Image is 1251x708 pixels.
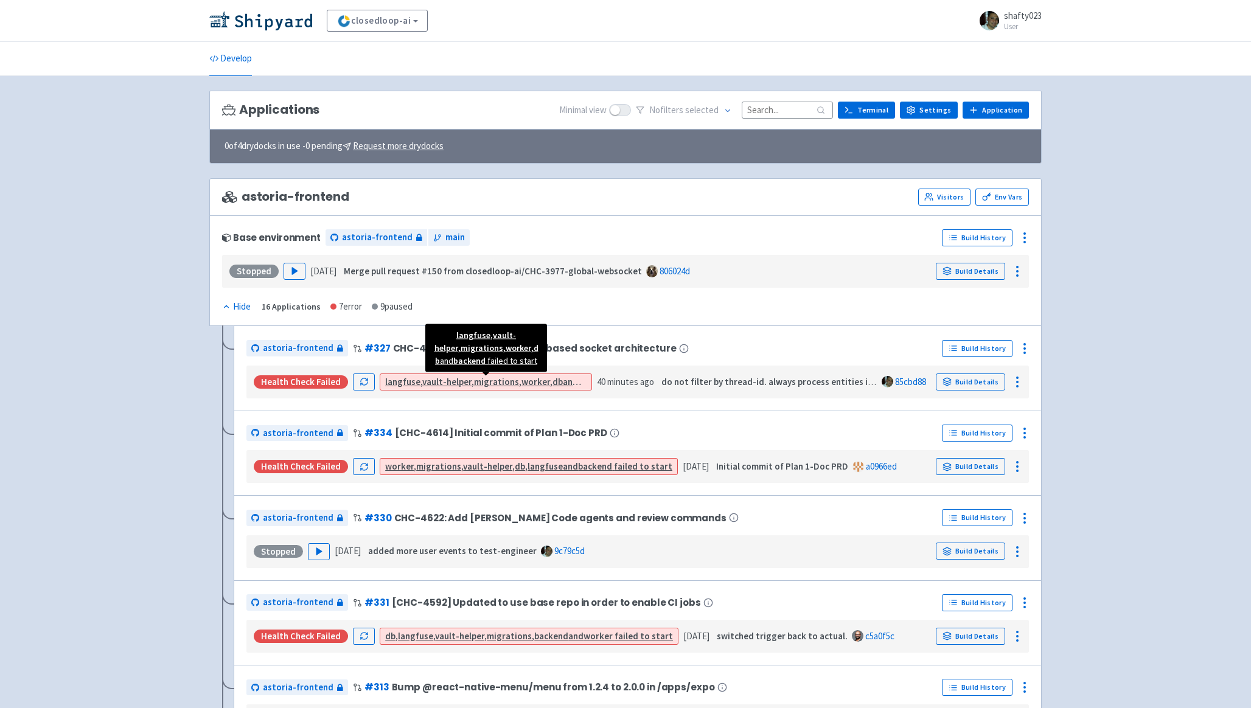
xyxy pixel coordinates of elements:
span: astoria-frontend [222,190,349,204]
strong: worker [521,376,550,387]
a: Build History [942,509,1012,526]
span: selected [685,104,719,116]
strong: langfuse [398,630,433,642]
strong: do not filter by thread-id. always process entities if we have the message id for it [661,376,992,387]
u: Request more drydocks [353,140,444,151]
span: [CHC-4592] Updated to use base repo in order to enable CI jobs [392,597,701,608]
a: 85cbd88 [895,376,926,387]
a: 806024d [660,265,690,277]
span: astoria-frontend [263,341,333,355]
strong: langfuse [528,460,563,472]
strong: langfuse [385,376,420,387]
strong: migrations [416,460,461,472]
a: shafty023 User [972,11,1042,30]
span: 0 of 4 drydocks in use - 0 pending [225,139,444,153]
span: astoria-frontend [342,231,413,245]
strong: vault-helper [435,630,484,642]
a: main [428,229,470,246]
strong: db [515,460,525,472]
a: c5a0f5c [865,630,894,642]
a: #334 [364,426,392,439]
strong: Merge pull request #150 from closedloop-ai/CHC-3977-global-websocket [344,265,642,277]
a: 9c79c5d [554,545,585,557]
time: [DATE] [683,630,709,642]
a: db,langfuse,vault-helper,migrations,backendandworker failed to start [385,630,673,642]
time: [DATE] [335,545,361,557]
strong: migrations [487,630,532,642]
strong: db [385,630,396,642]
a: Build Details [936,628,1005,645]
div: Health check failed [254,460,348,473]
a: astoria-frontend [246,340,348,356]
a: Build Details [936,458,1005,475]
span: astoria-frontend [263,681,333,695]
span: CHC-4622: Add [PERSON_NAME] Code agents and review commands [394,513,727,523]
strong: vault-helper [463,460,512,472]
a: Build History [942,425,1012,442]
img: Shipyard logo [209,11,312,30]
strong: migrations [474,376,519,387]
a: Build Details [936,263,1005,280]
a: #331 [364,596,389,609]
a: Build History [942,594,1012,611]
span: shafty023 [1004,10,1042,21]
strong: backend [534,630,568,642]
strong: worker [385,460,414,472]
a: astoria-frontend [246,679,348,696]
span: CHC-4530: Implement session-based socket architecture [393,343,677,353]
a: astoria-frontend [246,510,348,526]
strong: vault-helper [422,376,472,387]
strong: backend [578,460,612,472]
a: Visitors [918,189,970,206]
a: Develop [209,42,252,76]
div: Hide [222,300,251,314]
a: Build Details [936,373,1005,390]
time: [DATE] [683,460,709,472]
a: a0966ed [866,460,897,472]
a: closedloop-ai [327,10,428,32]
h3: Applications [222,103,319,117]
a: langfuse,vault-helper,migrations,worker,dbandbackend failed to start [385,376,672,387]
strong: Initial commit of Plan 1-Doc PRD [716,460,848,472]
div: 9 paused [372,300,413,314]
div: Stopped [254,545,303,558]
button: Play [308,543,330,560]
a: Build History [942,229,1012,246]
a: Settings [900,102,958,119]
strong: worker [584,630,613,642]
span: astoria-frontend [263,595,333,609]
span: astoria-frontend [263,426,333,440]
div: 16 Applications [262,300,321,314]
a: #313 [364,681,389,693]
button: Play [284,263,305,280]
a: worker,migrations,vault-helper,db,langfuseandbackend failed to start [385,460,672,472]
span: [CHC-4614] Initial commit of Plan 1-Doc PRD [395,428,607,438]
strong: added more user events to test-engineer [368,545,537,557]
strong: db [552,376,563,387]
a: Terminal [838,102,895,119]
input: Search... [742,102,833,118]
a: Env Vars [975,189,1029,206]
span: Minimal view [559,103,607,117]
small: User [1004,23,1042,30]
span: No filter s [649,103,719,117]
a: Application [963,102,1029,119]
time: [DATE] [310,265,336,277]
span: astoria-frontend [263,511,333,525]
div: Health check failed [254,630,348,643]
span: main [445,231,465,245]
div: Health check failed [254,375,348,389]
a: #330 [364,512,392,524]
a: Build Details [936,543,1005,560]
a: #327 [364,342,391,355]
strong: switched trigger back to actual. [717,630,848,642]
a: astoria-frontend [246,425,348,442]
div: Stopped [229,265,279,278]
a: Build History [942,340,1012,357]
div: Base environment [222,232,321,243]
span: Bump @react-native-menu/menu from 1.2.4 to 2.0.0 in /apps/expo [392,682,715,692]
button: Hide [222,300,252,314]
div: 7 error [330,300,362,314]
time: 40 minutes ago [597,376,654,387]
a: astoria-frontend [326,229,427,246]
